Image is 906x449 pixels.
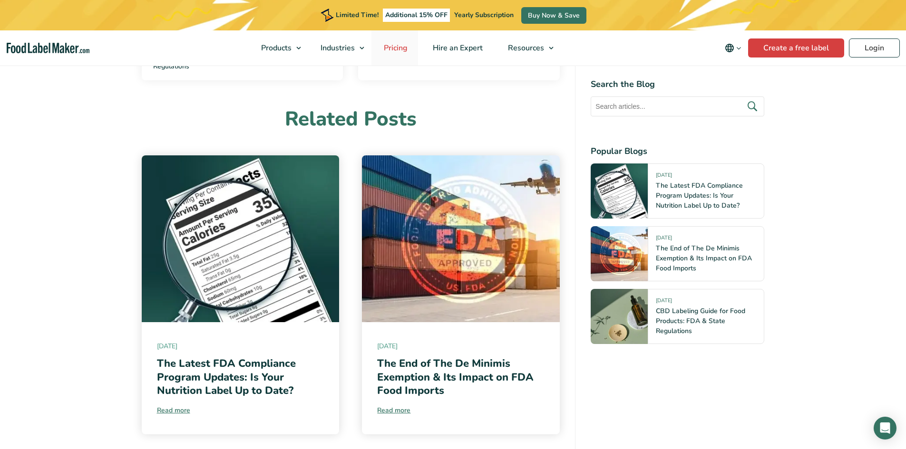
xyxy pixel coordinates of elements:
button: Change language [718,38,748,57]
a: Resources [496,30,558,66]
span: [DATE] [656,172,672,182]
h4: Popular Blogs [591,145,764,158]
a: Read more [377,405,545,415]
span: Products [258,43,292,53]
span: Pricing [381,43,409,53]
h4: Search the Blog [591,78,764,91]
a: The End of The De Minimis Exemption & Its Impact on FDA Food Imports [377,356,534,398]
a: The End of The De Minimis Exemption & Its Impact on FDA Food Imports [656,244,752,273]
a: Industries [308,30,369,66]
a: Read more [157,405,324,415]
a: Food Label Maker homepage [7,43,89,54]
a: Pricing [371,30,418,66]
span: Additional 15% OFF [383,9,450,22]
span: [DATE] [377,341,545,351]
a: Buy Now & Save [521,7,586,24]
a: Hire an Expert [420,30,493,66]
span: Hire an Expert [430,43,484,53]
span: Yearly Subscription [454,10,514,19]
span: [DATE] [656,297,672,308]
h3: Related Posts [142,106,560,133]
span: [DATE] [656,234,672,245]
span: [DATE] [157,341,324,351]
a: Create a free label [748,38,844,57]
span: Industries [318,43,356,53]
a: Products [249,30,306,66]
input: Search articles... [591,96,764,116]
a: CBD Labeling Guide for Food Products: FDA & State Regulations [656,306,745,335]
div: Open Intercom Messenger [874,417,896,439]
a: The Latest FDA Compliance Program Updates: Is Your Nutrition Label Up to Date? [656,181,743,210]
a: Login [849,38,900,57]
span: Limited Time! [336,10,379,19]
span: Resources [505,43,545,53]
a: The Latest FDA Compliance Program Updates: Is Your Nutrition Label Up to Date? [157,356,296,398]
